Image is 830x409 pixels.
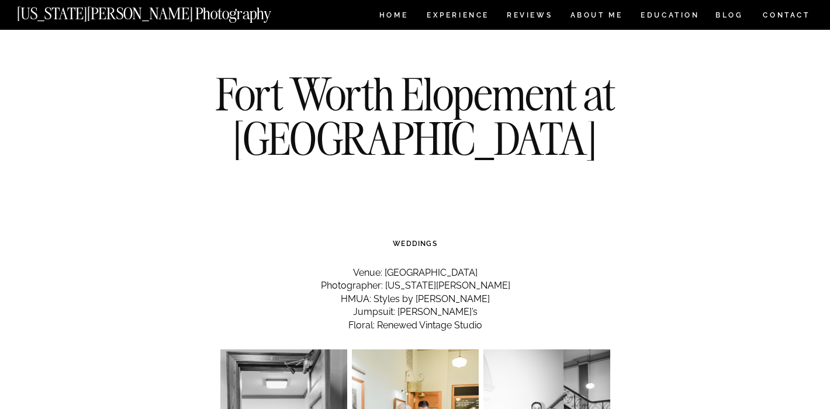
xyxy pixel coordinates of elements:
[639,12,701,22] a: EDUCATION
[393,240,437,248] a: WEDDINGS
[570,12,623,22] a: ABOUT ME
[762,9,811,22] a: CONTACT
[220,266,610,332] p: Venue: [GEOGRAPHIC_DATA] Photographer: [US_STATE][PERSON_NAME] HMUA: Styles by [PERSON_NAME] Jump...
[203,72,627,160] h1: Fort Worth Elopement at [GEOGRAPHIC_DATA]
[715,12,743,22] a: BLOG
[377,12,410,22] a: HOME
[427,12,488,22] a: Experience
[17,6,310,16] a: [US_STATE][PERSON_NAME] Photography
[507,12,551,22] a: REVIEWS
